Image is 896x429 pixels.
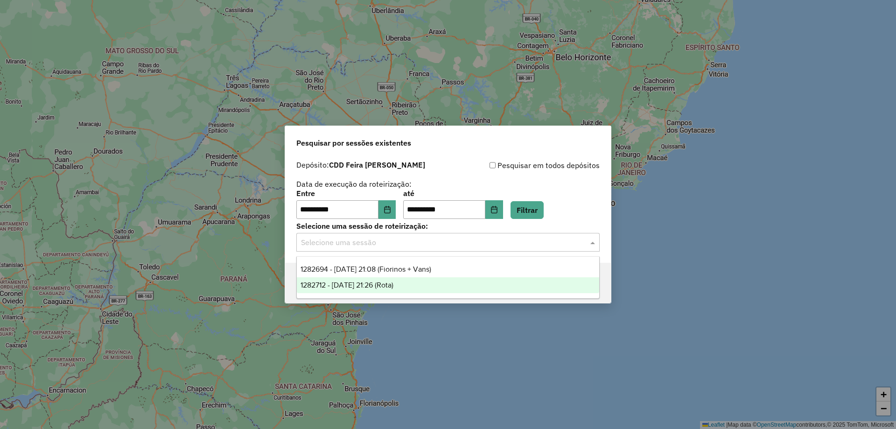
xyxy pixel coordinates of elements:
[296,137,411,148] span: Pesquisar por sessões existentes
[448,160,600,171] div: Pesquisar em todos depósitos
[296,220,600,232] label: Selecione uma sessão de roteirização:
[329,160,425,169] strong: CDD Feira [PERSON_NAME]
[403,188,503,199] label: até
[485,200,503,219] button: Choose Date
[296,178,412,190] label: Data de execução da roteirização:
[378,200,396,219] button: Choose Date
[511,201,544,219] button: Filtrar
[301,281,393,289] span: 1282712 - [DATE] 21:26 (Rota)
[296,256,600,299] ng-dropdown-panel: Options list
[296,188,396,199] label: Entre
[296,159,425,170] label: Depósito:
[301,265,431,273] span: 1282694 - [DATE] 21:08 (Fiorinos + Vans)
